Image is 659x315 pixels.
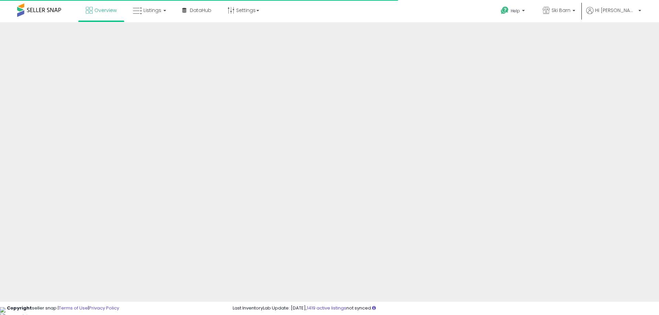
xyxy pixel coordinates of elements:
[511,8,520,14] span: Help
[586,7,641,22] a: Hi [PERSON_NAME]
[495,1,532,22] a: Help
[94,7,117,14] span: Overview
[552,7,570,14] span: Ski Barn
[143,7,161,14] span: Listings
[190,7,211,14] span: DataHub
[500,6,509,15] i: Get Help
[595,7,636,14] span: Hi [PERSON_NAME]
